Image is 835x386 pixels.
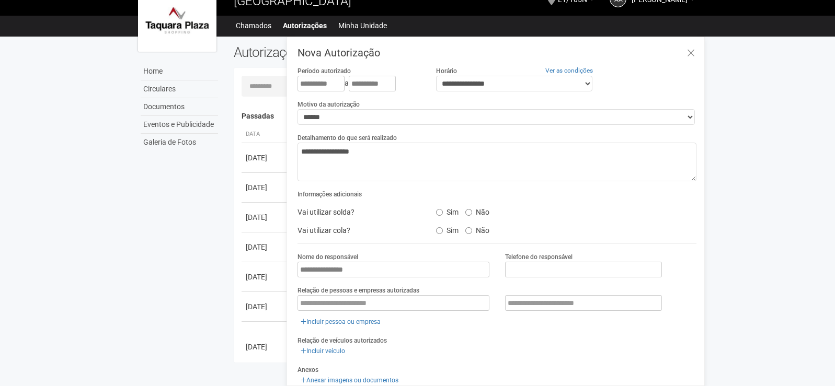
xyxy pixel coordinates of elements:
label: Sim [436,204,459,217]
div: [DATE] [246,242,284,252]
div: [DATE] [246,212,284,223]
div: [DATE] [246,342,284,352]
a: Minha Unidade [338,18,387,33]
label: Motivo da autorização [298,100,360,109]
label: Não [465,223,489,235]
label: Sim [436,223,459,235]
h2: Autorizações [234,44,457,60]
div: [DATE] [246,301,284,312]
a: Incluir veículo [298,345,348,357]
label: Período autorizado [298,66,351,76]
h4: Passadas [242,112,690,120]
a: Documentos [141,98,218,116]
label: Detalhamento do que será realizado [298,133,397,143]
a: Circulares [141,80,218,98]
input: Não [465,227,472,234]
label: Telefone do responsável [505,252,573,262]
label: Anexos [298,365,318,375]
div: [DATE] [246,182,284,193]
a: Home [141,63,218,80]
div: Vai utilizar cola? [290,223,428,238]
label: Nome do responsável [298,252,358,262]
a: Chamados [236,18,271,33]
label: Relação de pessoas e empresas autorizadas [298,286,419,295]
th: Data [242,126,289,143]
h3: Nova Autorização [298,48,696,58]
label: Horário [436,66,457,76]
a: Eventos e Publicidade [141,116,218,134]
input: Sim [436,227,443,234]
input: Sim [436,209,443,216]
a: Autorizações [283,18,327,33]
a: Galeria de Fotos [141,134,218,151]
div: [DATE] [246,153,284,163]
a: Ver as condições [545,67,593,74]
div: Vai utilizar solda? [290,204,428,220]
label: Não [465,204,489,217]
div: a [298,76,420,91]
label: Informações adicionais [298,190,362,199]
label: Relação de veículos autorizados [298,336,387,345]
div: [DATE] [246,272,284,282]
a: Anexar imagens ou documentos [298,375,402,386]
input: Não [465,209,472,216]
a: Incluir pessoa ou empresa [298,316,384,327]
